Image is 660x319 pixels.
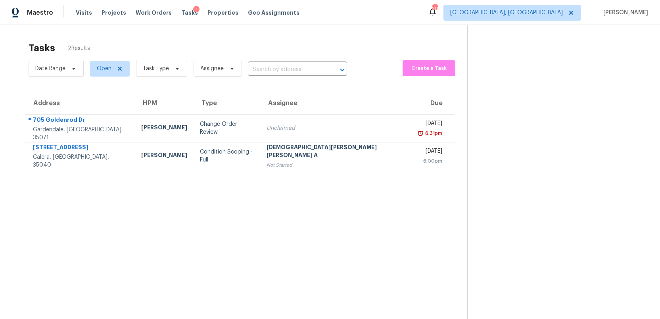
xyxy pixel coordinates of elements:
[600,9,648,17] span: [PERSON_NAME]
[33,116,129,126] div: 705 Goldenrod Dr
[33,143,129,153] div: [STREET_ADDRESS]
[267,161,406,169] div: Not Started
[33,126,129,142] div: Gardendale, [GEOGRAPHIC_DATA], 35071
[181,10,198,15] span: Tasks
[33,153,129,169] div: Calera, [GEOGRAPHIC_DATA], 35040
[248,63,325,76] input: Search by address
[25,92,135,114] th: Address
[337,64,348,75] button: Open
[418,157,442,165] div: 6:00pm
[200,120,254,136] div: Change Order Review
[143,65,169,73] span: Task Type
[76,9,92,17] span: Visits
[97,65,111,73] span: Open
[267,124,406,132] div: Unclaimed
[68,44,90,52] span: 2 Results
[418,147,442,157] div: [DATE]
[136,9,172,17] span: Work Orders
[29,44,55,52] h2: Tasks
[35,65,65,73] span: Date Range
[207,9,238,17] span: Properties
[418,119,442,129] div: [DATE]
[193,6,200,14] div: 1
[248,9,299,17] span: Geo Assignments
[102,9,126,17] span: Projects
[417,129,424,137] img: Overdue Alarm Icon
[141,151,187,161] div: [PERSON_NAME]
[27,9,53,17] span: Maestro
[135,92,194,114] th: HPM
[403,60,455,76] button: Create a Task
[194,92,260,114] th: Type
[407,64,451,73] span: Create a Task
[267,143,406,161] div: [DEMOGRAPHIC_DATA][PERSON_NAME] [PERSON_NAME] A
[200,148,254,164] div: Condition Scoping - Full
[432,5,437,13] div: 20
[450,9,563,17] span: [GEOGRAPHIC_DATA], [GEOGRAPHIC_DATA]
[260,92,412,114] th: Assignee
[412,92,454,114] th: Due
[424,129,442,137] div: 6:31pm
[141,123,187,133] div: [PERSON_NAME]
[200,65,224,73] span: Assignee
